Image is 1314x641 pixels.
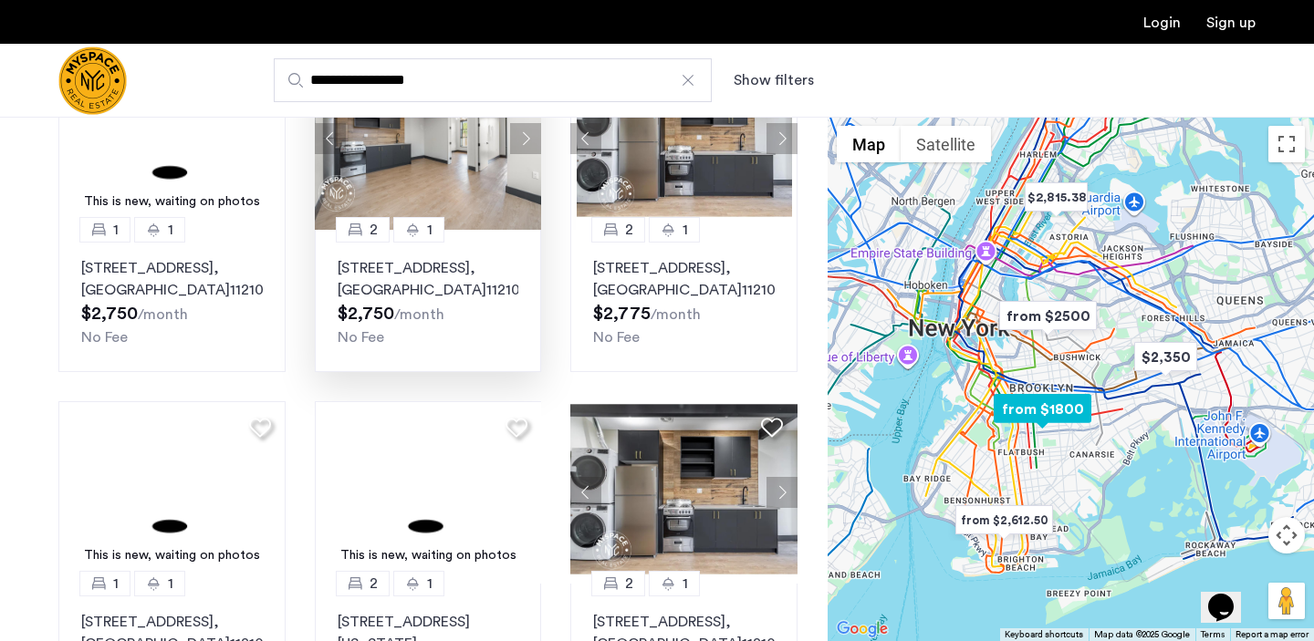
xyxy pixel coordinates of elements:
[315,401,542,584] img: 1.gif
[168,573,173,594] span: 1
[338,305,394,323] span: $2,750
[113,573,119,594] span: 1
[625,219,633,241] span: 2
[593,330,640,345] span: No Fee
[58,47,286,230] img: 1.gif
[394,307,444,322] sub: /month
[510,123,541,154] button: Next apartment
[68,192,276,212] div: This is new, waiting on photos
[58,401,286,584] a: This is new, waiting on photos
[683,573,688,594] span: 1
[683,219,688,241] span: 1
[1268,126,1305,162] button: Toggle fullscreen view
[81,330,128,345] span: No Fee
[138,307,188,322] sub: /month
[1206,16,1256,30] a: Registration
[338,330,384,345] span: No Fee
[58,401,286,584] img: 1.gif
[766,123,798,154] button: Next apartment
[1127,336,1204,377] div: $2,350
[832,617,892,641] img: Google
[68,546,276,565] div: This is new, waiting on photos
[427,219,433,241] span: 1
[570,477,601,508] button: Previous apartment
[570,230,798,372] a: 21[STREET_ADDRESS], [GEOGRAPHIC_DATA]11210No Fee
[427,573,433,594] span: 1
[948,500,1060,541] div: from $2,612.50
[986,388,1099,429] div: from $1800
[832,617,892,641] a: Open this area in Google Maps (opens a new window)
[593,257,775,301] p: [STREET_ADDRESS] 11210
[992,295,1104,336] div: from $2500
[58,47,286,230] a: This is new, waiting on photos
[338,257,519,301] p: [STREET_ADDRESS] 11210
[1005,628,1083,641] button: Keyboard shortcuts
[168,219,173,241] span: 1
[1201,628,1225,641] a: Terms (opens in new tab)
[81,305,138,323] span: $2,750
[274,58,712,102] input: Apartment Search
[901,126,991,162] button: Show satellite imagery
[1236,628,1309,641] a: Report a map error
[1268,517,1305,553] button: Map camera controls
[324,546,533,565] div: This is new, waiting on photos
[370,573,378,594] span: 2
[1017,177,1095,218] div: $2,815.38
[1143,16,1181,30] a: Login
[734,69,814,91] button: Show or hide filters
[570,401,798,584] img: a8b926f1-9a91-4e5e-b036-feb4fe78ee5d_638695418047427118.jpeg
[766,477,798,508] button: Next apartment
[1201,568,1259,623] iframe: chat widget
[570,123,601,154] button: Previous apartment
[58,47,127,115] img: logo
[81,257,263,301] p: [STREET_ADDRESS] 11210
[625,573,633,594] span: 2
[315,47,542,230] img: a8b926f1-9a91-4e5e-b036-feb4fe78ee5d_638897720277773792.jpeg
[315,123,346,154] button: Previous apartment
[58,230,286,372] a: 11[STREET_ADDRESS], [GEOGRAPHIC_DATA]11210No Fee
[593,305,651,323] span: $2,775
[1268,583,1305,619] button: Drag Pegman onto the map to open Street View
[570,47,798,230] img: a8b926f1-9a91-4e5e-b036-feb4fe78ee5d_638695416322525001.jpeg
[1094,630,1190,639] span: Map data ©2025 Google
[370,219,378,241] span: 2
[651,307,701,322] sub: /month
[315,401,542,584] a: This is new, waiting on photos
[315,230,542,372] a: 21[STREET_ADDRESS], [GEOGRAPHIC_DATA]11210No Fee
[113,219,119,241] span: 1
[837,126,901,162] button: Show street map
[58,47,127,115] a: Cazamio Logo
